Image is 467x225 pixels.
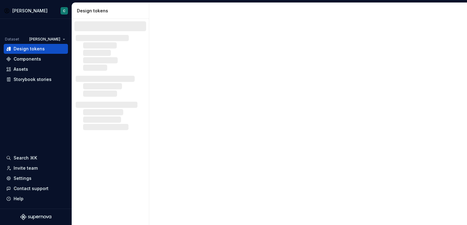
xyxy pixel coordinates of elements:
button: [PERSON_NAME]C [1,4,70,17]
a: Settings [4,173,68,183]
div: C [63,8,65,13]
button: Help [4,194,68,204]
svg: Supernova Logo [20,214,51,220]
a: Storybook stories [4,74,68,84]
div: Search ⌘K [14,155,37,161]
a: Design tokens [4,44,68,54]
div: [PERSON_NAME] [12,8,48,14]
div: Settings [14,175,32,181]
div: Design tokens [77,8,146,14]
div: Components [14,56,41,62]
div: Contact support [14,185,48,192]
button: Contact support [4,184,68,193]
div: Invite team [14,165,38,171]
div: Assets [14,66,28,72]
a: Components [4,54,68,64]
div: Help [14,196,23,202]
button: Search ⌘K [4,153,68,163]
a: Assets [4,64,68,74]
div: Dataset [5,37,19,42]
button: [PERSON_NAME] [27,35,68,44]
div: Storybook stories [14,76,52,83]
a: Invite team [4,163,68,173]
span: [PERSON_NAME] [29,37,60,42]
div: Design tokens [14,46,45,52]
